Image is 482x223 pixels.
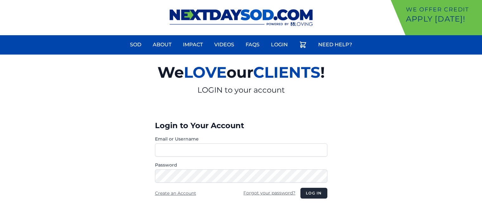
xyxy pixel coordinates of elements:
[314,37,356,52] a: Need Help?
[155,136,327,142] label: Email or Username
[155,190,196,196] a: Create an Account
[155,162,327,168] label: Password
[210,37,238,52] a: Videos
[126,37,145,52] a: Sod
[179,37,207,52] a: Impact
[155,121,327,131] h3: Login to Your Account
[242,37,263,52] a: FAQs
[267,37,292,52] a: Login
[300,188,327,199] button: Log in
[184,63,227,82] span: LOVE
[243,190,295,196] a: Forgot your password?
[84,85,398,95] p: LOGIN to your account
[406,14,479,24] p: Apply [DATE]!
[84,60,398,85] h2: We our !
[406,5,479,14] p: We offer Credit
[149,37,175,52] a: About
[253,63,320,82] span: CLIENTS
